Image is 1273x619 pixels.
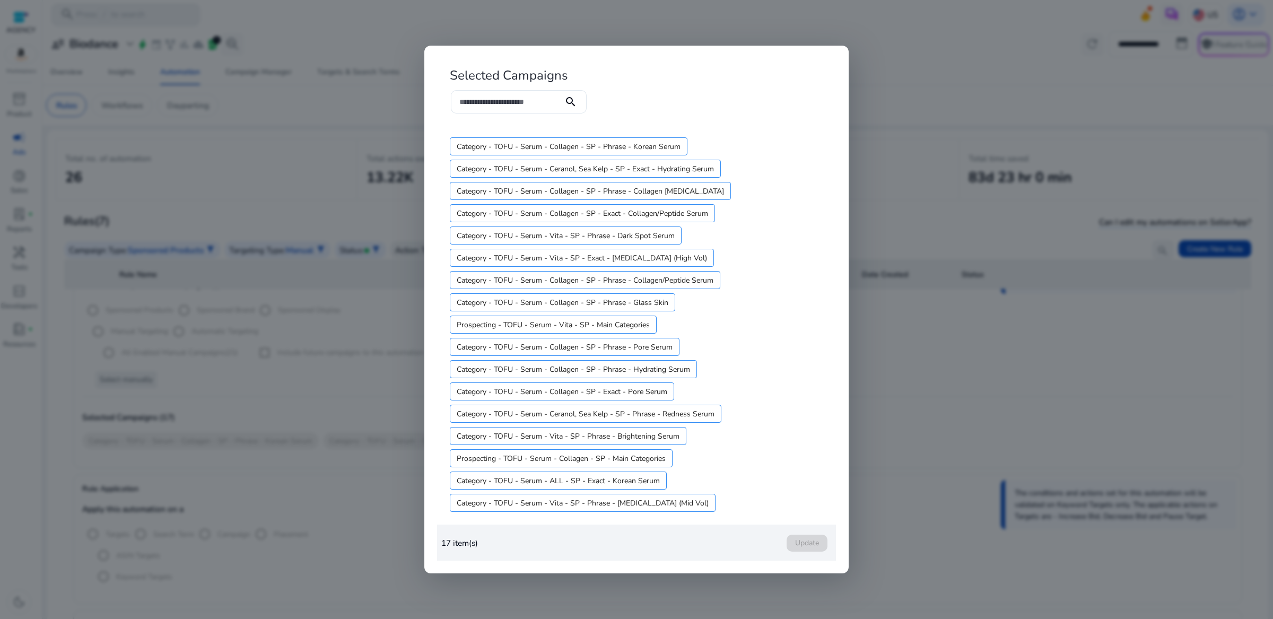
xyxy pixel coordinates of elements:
span: Prospecting - TOFU - Serum - Collagen - SP - Main Categories [457,453,666,464]
span: Category - TOFU - Serum - Collagen - SP - Phrase - Glass Skin [457,297,668,308]
span: Prospecting - TOFU - Serum - Vita - SP - Main Categories [457,319,650,330]
span: Category - TOFU - Serum - Vita - SP - Phrase - [MEDICAL_DATA] (Mid Vol) [457,498,709,509]
span: Category - TOFU - Serum - Ceranol, Sea Kelp - SP - Exact - Hydrating Serum [457,163,714,175]
p: 17 item(s) [441,537,478,549]
span: Category - TOFU - Serum - Collagen - SP - Phrase - Korean Serum [457,141,681,152]
span: Category - TOFU - Serum - Collagen - SP - Exact - Collagen/Peptide Serum [457,208,708,219]
span: Category - TOFU - Serum - Collagen - SP - Phrase - Collagen [MEDICAL_DATA] [457,186,724,197]
span: Category - TOFU - Serum - ALL - SP - Exact - Korean Serum [457,475,660,486]
h4: Selected Campaigns [437,58,581,90]
span: Category - TOFU - Serum - Collagen - SP - Phrase - Hydrating Serum [457,364,690,375]
span: Category - TOFU - Serum - Collagen - SP - Phrase - Collagen/Peptide Serum [457,275,713,286]
span: Category - TOFU - Serum - Collagen - SP - Phrase - Pore Serum [457,342,673,353]
span: Category - TOFU - Serum - Ceranol, Sea Kelp - SP - Phrase - Redness Serum [457,408,714,420]
mat-icon: search [558,95,583,108]
span: Category - TOFU - Serum - Vita - SP - Exact - [MEDICAL_DATA] (High Vol) [457,252,707,264]
span: Category - TOFU - Serum - Vita - SP - Phrase - Brightening Serum [457,431,679,442]
span: Category - TOFU - Serum - Vita - SP - Phrase - Dark Spot Serum [457,230,675,241]
span: Category - TOFU - Serum - Collagen - SP - Exact - Pore Serum [457,386,667,397]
